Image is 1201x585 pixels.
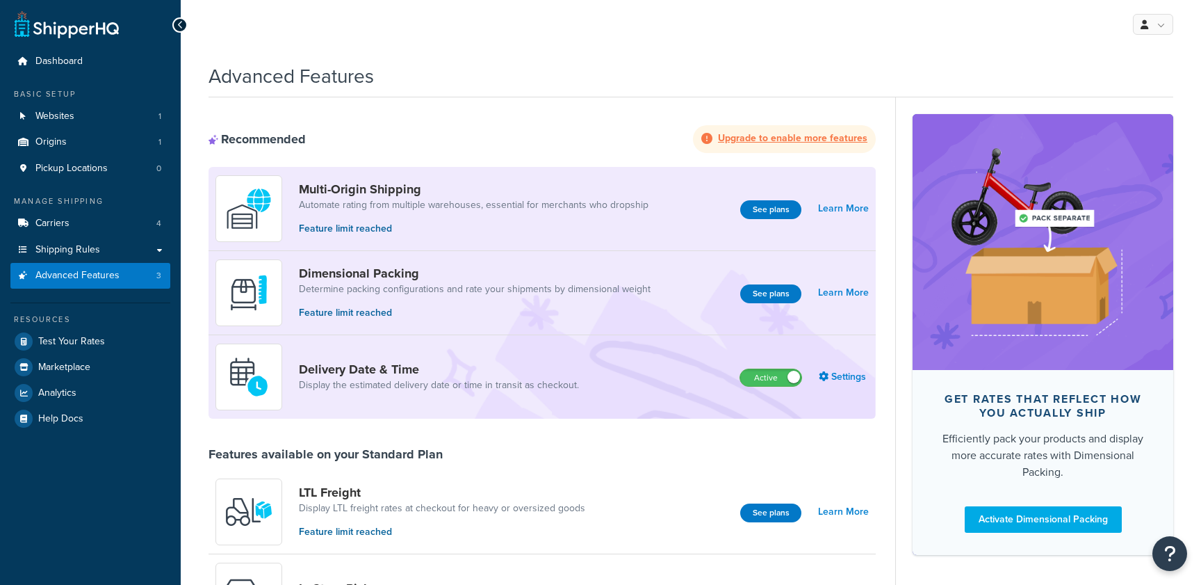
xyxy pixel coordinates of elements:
span: 0 [156,163,161,175]
img: y79ZsPf0fXUFUhFXDzUgf+ktZg5F2+ohG75+v3d2s1D9TjoU8PiyCIluIjV41seZevKCRuEjTPPOKHJsQcmKCXGdfprl3L4q7... [224,488,273,536]
a: LTL Freight [299,485,585,500]
button: Open Resource Center [1152,536,1187,571]
span: Origins [35,136,67,148]
div: Basic Setup [10,88,170,100]
p: Feature limit reached [299,221,648,237]
label: Active [740,369,801,386]
span: Dashboard [35,56,83,67]
span: Carriers [35,218,70,230]
li: Websites [10,104,170,129]
li: Origins [10,129,170,155]
a: See plans [740,504,801,522]
span: Marketplace [38,362,90,374]
div: Manage Shipping [10,195,170,207]
li: Advanced Features [10,263,170,289]
img: DTVBYsAAAAAASUVORK5CYII= [224,269,273,317]
a: Test Your Rates [10,329,170,354]
span: Advanced Features [35,270,120,282]
img: WatD5o0RtDAAAAAElFTkSuQmCC [224,184,273,233]
a: Delivery Date & Time [299,362,579,377]
a: Carriers4 [10,211,170,237]
a: Learn More [818,199,869,218]
p: Feature limit reached [299,524,585,540]
a: See plans [740,200,801,219]
a: Multi-Origin Shipping [299,182,648,197]
strong: Upgrade to enable more features [718,131,867,145]
a: Dimensional Packing [299,266,651,281]
span: 4 [156,218,161,230]
span: Test Your Rates [38,336,105,348]
a: Help Docs [10,406,170,431]
a: Websites1 [10,104,170,129]
a: Settings [819,367,869,387]
h1: Advanced Features [209,63,374,90]
a: Dashboard [10,49,170,74]
span: 1 [158,111,161,122]
a: Pickup Locations0 [10,156,170,182]
span: Shipping Rules [35,244,100,256]
img: feature-image-dim-d40ad3071a2b3c8e08177464837368e35600d3c5e73b18a22c1e4bb210dc32ac.png [933,135,1152,349]
a: Learn More [818,283,869,303]
a: Display LTL freight rates at checkout for heavy or oversized goods [299,502,585,515]
a: Origins1 [10,129,170,155]
a: Learn More [818,502,869,522]
a: Determine packing configurations and rate your shipments by dimensional weight [299,282,651,296]
span: Pickup Locations [35,163,108,175]
a: Marketplace [10,355,170,380]
div: Efficiently pack your products and display more accurate rates with Dimensional Packing. [935,431,1151,481]
a: Activate Dimensional Packing [965,506,1122,533]
p: Feature limit reached [299,305,651,321]
img: gfkeb5ejjkALwAAAABJRU5ErkJggg== [224,353,273,401]
span: Analytics [38,387,76,399]
a: Advanced Features3 [10,263,170,289]
a: Shipping Rules [10,237,170,263]
a: Analytics [10,380,170,406]
a: See plans [740,285,801,303]
div: Features available on your Standard Plan [209,447,443,462]
div: Resources [10,314,170,326]
span: 1 [158,136,161,148]
li: Pickup Locations [10,156,170,182]
span: Websites [35,111,74,122]
div: Recommended [209,131,306,147]
span: Help Docs [38,413,83,425]
div: Get rates that reflect how you actually ship [935,392,1151,420]
span: 3 [156,270,161,282]
a: Automate rating from multiple warehouses, essential for merchants who dropship [299,198,648,212]
li: Carriers [10,211,170,237]
a: Display the estimated delivery date or time in transit as checkout. [299,378,579,392]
